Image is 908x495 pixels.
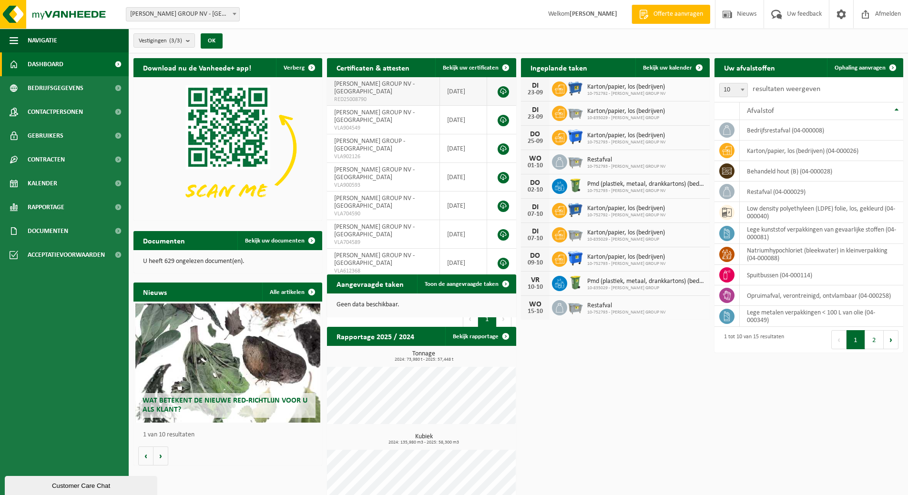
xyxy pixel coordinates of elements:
span: 10-752793 - [PERSON_NAME] GROUP NV [587,188,705,194]
span: Documenten [28,219,68,243]
span: 10-752793 - [PERSON_NAME] GROUP NV [587,164,666,170]
a: Bekijk uw documenten [237,231,321,250]
span: [PERSON_NAME] GROUP NV - [GEOGRAPHIC_DATA] [334,109,415,124]
div: 07-10 [526,211,545,218]
img: WB-0660-HPE-BE-01 [567,80,583,96]
td: lege metalen verpakkingen < 100 L van olie (04-000349) [740,306,903,327]
p: 1 van 10 resultaten [143,432,317,438]
span: 10-752792 - [PERSON_NAME] GROUP NV [587,212,666,218]
button: OK [201,33,223,49]
span: Rapportage [28,195,64,219]
div: 07-10 [526,235,545,242]
button: Volgende [153,446,168,465]
span: Karton/papier, los (bedrijven) [587,229,665,237]
div: DI [526,82,545,90]
span: [PERSON_NAME] GROUP NV - [GEOGRAPHIC_DATA] [334,81,415,95]
span: Karton/papier, los (bedrijven) [587,83,666,91]
count: (3/3) [169,38,182,44]
td: opruimafval, verontreinigd, ontvlambaar (04-000258) [740,285,903,306]
span: VLA904549 [334,124,432,132]
strong: [PERSON_NAME] [570,10,617,18]
div: DO [526,179,545,187]
button: Vestigingen(3/3) [133,33,195,48]
span: Dashboard [28,52,63,76]
div: 1 tot 10 van 15 resultaten [719,329,784,350]
div: DI [526,228,545,235]
div: DO [526,252,545,260]
span: LEMAHIEU GROUP NV - GENT [126,8,239,21]
td: restafval (04-000029) [740,182,903,202]
td: low density polyethyleen (LDPE) folie, los, gekleurd (04-000040) [740,202,903,223]
img: WB-2500-GAL-GY-01 [567,153,583,169]
a: Toon de aangevraagde taken [417,274,515,293]
a: Ophaling aanvragen [827,58,902,77]
span: Bekijk uw documenten [245,238,305,244]
h2: Documenten [133,231,194,250]
td: spuitbussen (04-000114) [740,265,903,285]
span: Offerte aanvragen [651,10,705,19]
h2: Uw afvalstoffen [714,58,785,77]
span: Gebruikers [28,124,63,148]
td: [DATE] [440,163,487,192]
span: Verberg [284,65,305,71]
span: 10-752793 - [PERSON_NAME] GROUP NV [587,261,666,267]
h2: Aangevraagde taken [327,274,413,293]
button: Next [884,330,898,349]
span: [PERSON_NAME] GROUP NV - [GEOGRAPHIC_DATA] [334,166,415,181]
span: RED25008790 [334,96,432,103]
span: 10-752793 - [PERSON_NAME] GROUP NV [587,310,666,315]
td: [DATE] [440,220,487,249]
td: behandeld hout (B) (04-000028) [740,161,903,182]
td: lege kunststof verpakkingen van gevaarlijke stoffen (04-000081) [740,223,903,244]
span: Restafval [587,302,666,310]
img: WB-1100-HPE-BE-01 [567,129,583,145]
button: Previous [831,330,847,349]
span: VLA900593 [334,182,432,189]
button: 1 [847,330,865,349]
td: natriumhypochloriet (bleekwater) in kleinverpakking (04-000088) [740,244,903,265]
div: 01-10 [526,162,545,169]
span: Bekijk uw kalender [643,65,692,71]
div: WO [526,155,545,162]
span: Pmd (plastiek, metaal, drankkartons) (bedrijven) [587,181,705,188]
span: Ophaling aanvragen [835,65,886,71]
span: VLA704590 [334,210,432,218]
iframe: chat widget [5,474,159,495]
span: 2024: 135,980 m3 - 2025: 58,300 m3 [332,440,516,445]
div: 02-10 [526,187,545,193]
a: Alle artikelen [262,283,321,302]
span: Karton/papier, los (bedrijven) [587,108,665,115]
td: [DATE] [440,77,487,106]
div: 15-10 [526,308,545,315]
div: 10-10 [526,284,545,291]
p: Geen data beschikbaar. [337,302,506,308]
h2: Nieuws [133,283,176,301]
h2: Certificaten & attesten [327,58,419,77]
span: Pmd (plastiek, metaal, drankkartons) (bedrijven) [587,278,705,285]
h2: Download nu de Vanheede+ app! [133,58,261,77]
button: 2 [865,330,884,349]
img: WB-0240-HPE-GN-50 [567,177,583,193]
img: WB-0240-HPE-GN-50 [567,274,583,291]
div: WO [526,301,545,308]
h3: Tonnage [332,351,516,362]
td: karton/papier, los (bedrijven) (04-000026) [740,141,903,161]
span: [PERSON_NAME] GROUP NV - [GEOGRAPHIC_DATA] [334,223,415,238]
td: [DATE] [440,249,487,277]
a: Bekijk uw kalender [635,58,709,77]
h2: Ingeplande taken [521,58,597,77]
div: VR [526,276,545,284]
span: Afvalstof [747,107,774,115]
span: 10-835029 - [PERSON_NAME] GROUP [587,237,665,242]
span: 10 [719,83,748,97]
label: resultaten weergeven [753,85,820,93]
span: Contactpersonen [28,100,83,124]
span: Navigatie [28,29,57,52]
div: 23-09 [526,114,545,121]
span: Bekijk uw certificaten [443,65,499,71]
a: Offerte aanvragen [632,5,710,24]
div: DI [526,106,545,114]
span: 10-835029 - [PERSON_NAME] GROUP [587,285,705,291]
span: Acceptatievoorwaarden [28,243,105,267]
